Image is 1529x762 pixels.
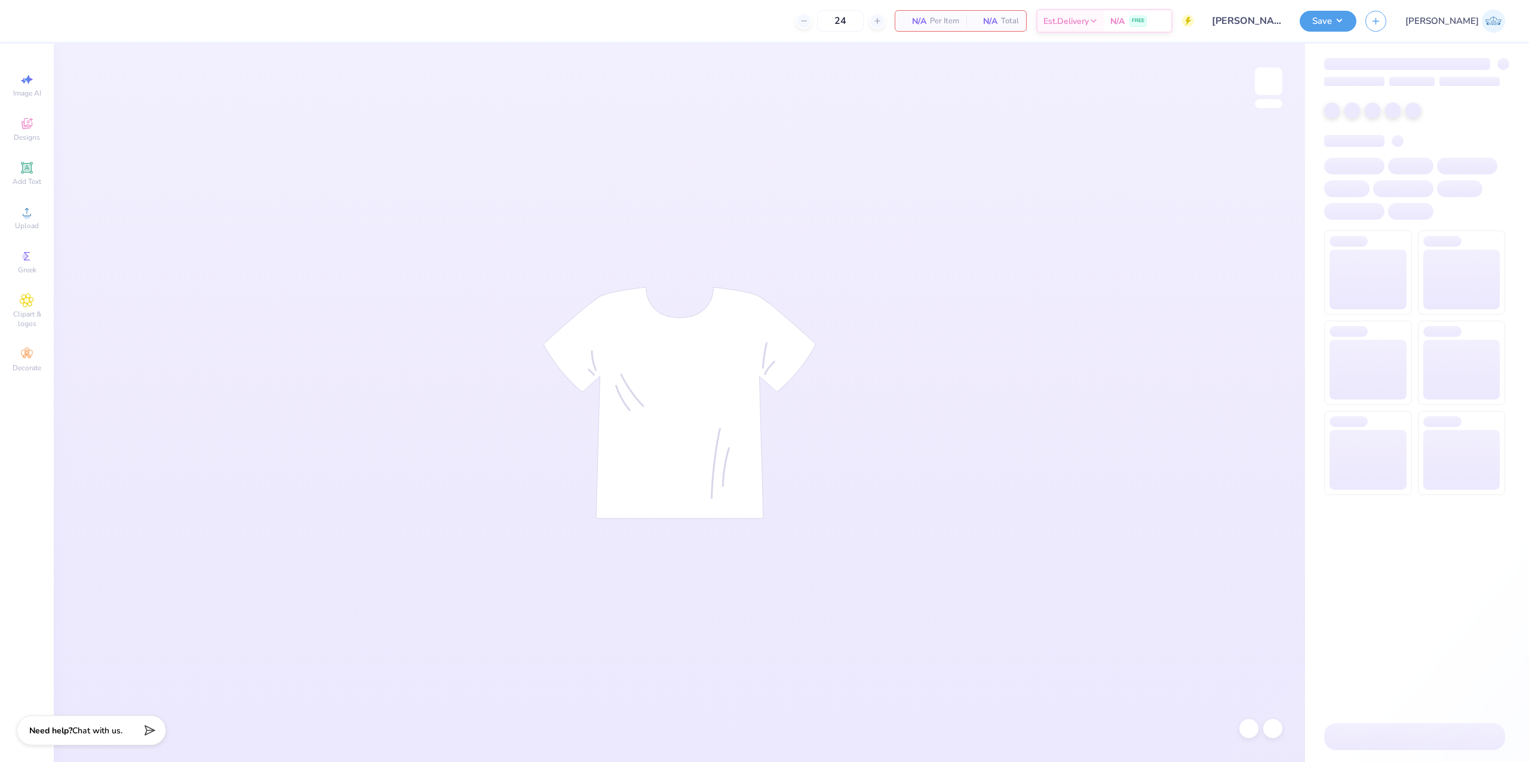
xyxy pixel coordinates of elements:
span: FREE [1132,17,1144,25]
img: tee-skeleton.svg [543,287,816,519]
span: N/A [974,15,997,27]
span: Est. Delivery [1043,15,1089,27]
input: Untitled Design [1203,9,1291,33]
span: Image AI [13,88,41,98]
span: Designs [14,133,40,142]
input: – – [817,10,864,32]
span: Total [1001,15,1019,27]
span: [PERSON_NAME] [1405,14,1479,28]
button: Save [1300,11,1356,32]
span: N/A [1110,15,1125,27]
span: Decorate [13,363,41,373]
a: [PERSON_NAME] [1405,10,1505,33]
span: Chat with us. [72,725,122,736]
span: Greek [18,265,36,275]
span: Clipart & logos [6,309,48,328]
span: Per Item [930,15,959,27]
span: Upload [15,221,39,231]
span: Add Text [13,177,41,186]
span: N/A [902,15,926,27]
strong: Need help? [29,725,72,736]
img: Josephine Amber Orros [1482,10,1505,33]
